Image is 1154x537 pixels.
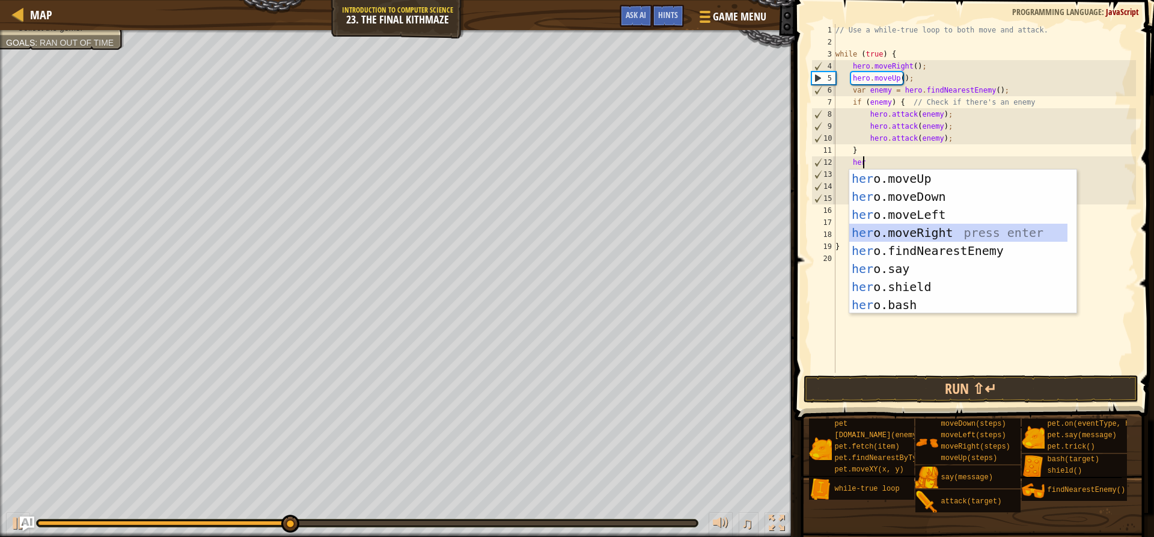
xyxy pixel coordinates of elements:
[812,168,835,180] div: 13
[812,108,835,120] div: 8
[941,473,993,482] span: say(message)
[811,24,835,36] div: 1
[626,9,646,20] span: Ask AI
[835,420,848,428] span: pet
[804,375,1138,403] button: Run ⇧↵
[1106,6,1139,17] span: JavaScript
[812,156,835,168] div: 12
[835,454,951,462] span: pet.findNearestByType(type)
[941,420,1006,428] span: moveDown(steps)
[941,497,1002,506] span: attack(target)
[941,443,1010,451] span: moveRight(steps)
[812,192,835,204] div: 15
[915,431,938,454] img: portrait.png
[6,38,35,48] span: Goals
[1048,486,1126,494] span: findNearestEnemy()
[1022,426,1045,449] img: portrait.png
[1102,6,1106,17] span: :
[812,120,835,132] div: 9
[1048,455,1099,464] span: bash(target)
[812,180,835,192] div: 14
[812,72,835,84] div: 5
[35,38,40,48] span: :
[741,514,753,532] span: ♫
[835,465,904,474] span: pet.moveXY(x, y)
[809,478,832,501] img: portrait.png
[1012,6,1102,17] span: Programming language
[811,216,835,229] div: 17
[811,253,835,265] div: 20
[941,454,998,462] span: moveUp(steps)
[812,132,835,144] div: 10
[20,517,34,531] button: Ask AI
[1048,467,1082,475] span: shield()
[765,512,789,537] button: Toggle fullscreen
[811,96,835,108] div: 7
[811,48,835,60] div: 3
[812,60,835,72] div: 4
[40,38,114,48] span: Ran out of time
[658,9,678,20] span: Hints
[811,36,835,48] div: 2
[809,437,832,460] img: portrait.png
[709,512,733,537] button: Adjust volume
[811,144,835,156] div: 11
[812,84,835,96] div: 6
[941,431,1006,440] span: moveLeft(steps)
[30,7,52,23] span: Map
[835,443,900,451] span: pet.fetch(item)
[690,5,774,33] button: Game Menu
[811,204,835,216] div: 16
[811,241,835,253] div: 19
[620,5,652,27] button: Ask AI
[915,491,938,514] img: portrait.png
[24,7,52,23] a: Map
[713,9,766,25] span: Game Menu
[1048,443,1095,451] span: pet.trick()
[1022,455,1045,478] img: portrait.png
[835,485,900,493] span: while-true loop
[739,512,759,537] button: ♫
[1048,431,1117,440] span: pet.say(message)
[6,512,30,537] button: Ctrl + P: Play
[1022,479,1045,502] img: portrait.png
[811,229,835,241] div: 18
[835,431,921,440] span: [DOMAIN_NAME](enemy)
[915,467,938,489] img: portrait.png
